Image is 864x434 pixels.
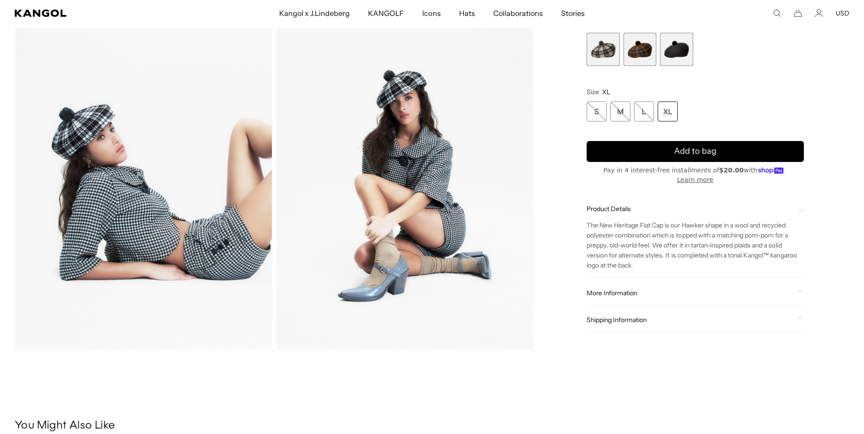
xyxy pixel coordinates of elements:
[15,10,185,17] a: Kangol
[587,205,793,213] span: Product Details
[836,9,849,17] button: USD
[610,101,630,121] div: M
[624,33,657,66] label: Espresso Check
[276,28,534,349] img: black-check
[587,101,607,121] div: S
[15,419,849,433] h3: You Might Also Like
[658,101,678,121] div: XL
[624,33,657,66] div: 2 of 3
[660,33,693,66] label: Solid Black
[794,9,802,17] button: Cart
[587,141,804,162] button: Add to bag
[634,101,654,121] div: L
[15,28,272,349] img: black-check
[587,220,804,270] p: The New Heritage Flat Cap is our Hawker shape in a wool and recycled polyester combination which ...
[587,289,793,297] span: More Information
[773,9,781,17] summary: Search here
[660,33,693,66] div: 3 of 3
[674,145,716,157] span: Add to bag
[602,88,610,96] span: XL
[587,316,793,324] span: Shipping Information
[587,33,620,66] label: Black Check
[587,88,599,96] span: Size
[815,9,823,17] a: Account
[587,33,620,66] div: 1 of 3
